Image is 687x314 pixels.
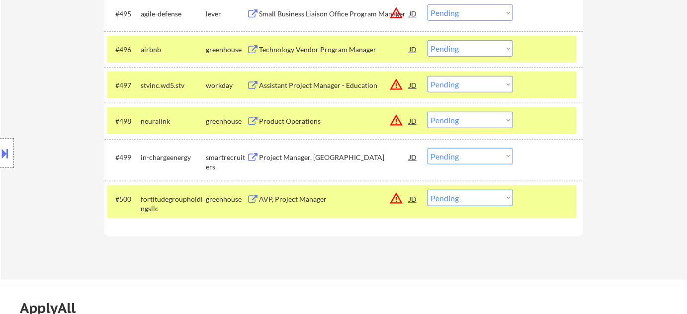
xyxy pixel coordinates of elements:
div: JD [408,190,418,208]
div: #496 [115,45,133,55]
div: greenhouse [206,116,247,126]
div: JD [408,40,418,58]
div: workday [206,80,247,90]
div: #495 [115,9,133,19]
div: JD [408,4,418,22]
div: greenhouse [206,45,247,55]
div: AVP, Project Manager [259,194,409,204]
div: JD [408,148,418,166]
div: Assistant Project Manager - Education [259,80,409,90]
div: greenhouse [206,194,247,204]
div: Product Operations [259,116,409,126]
div: Small Business Liaison Office Program Manager [259,9,409,19]
div: airbnb [141,45,206,55]
div: lever [206,9,247,19]
button: warning_amber [389,78,403,91]
div: Project Manager, [GEOGRAPHIC_DATA] [259,153,409,162]
button: warning_amber [389,191,403,205]
button: warning_amber [389,6,403,20]
button: warning_amber [389,113,403,127]
div: smartrecruiters [206,153,247,172]
div: JD [408,112,418,130]
div: JD [408,76,418,94]
div: agile-defense [141,9,206,19]
div: Technology Vendor Program Manager [259,45,409,55]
